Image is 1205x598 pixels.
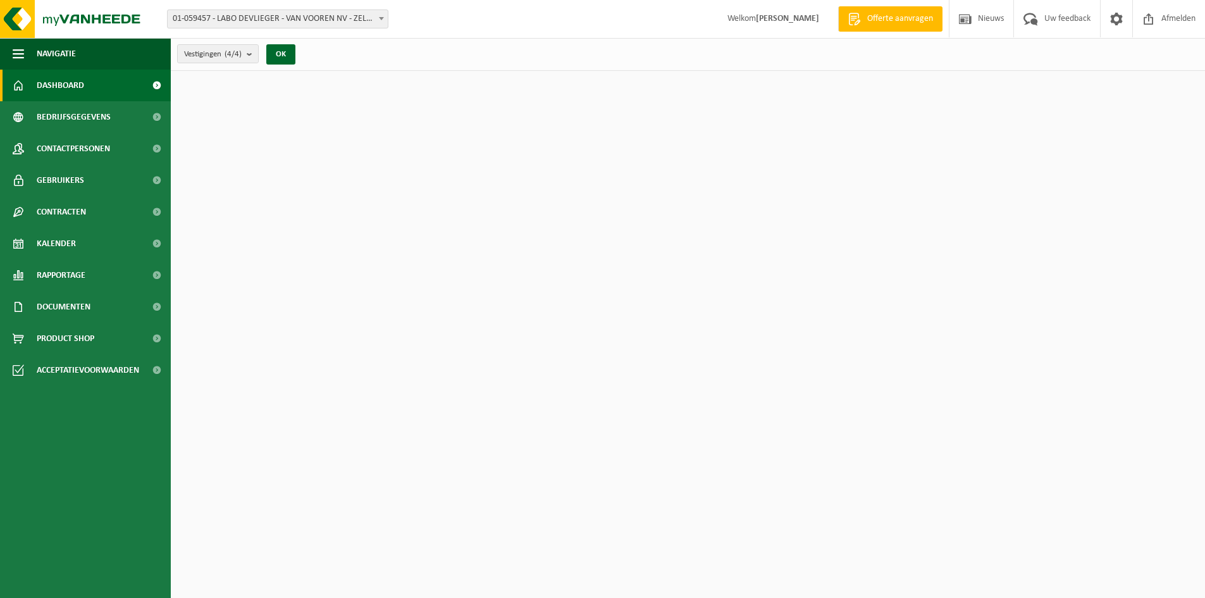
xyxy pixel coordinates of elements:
span: Navigatie [37,38,76,70]
span: Bedrijfsgegevens [37,101,111,133]
strong: [PERSON_NAME] [756,14,819,23]
span: Kalender [37,228,76,259]
count: (4/4) [225,50,242,58]
a: Offerte aanvragen [838,6,942,32]
span: Gebruikers [37,165,84,196]
span: 01-059457 - LABO DEVLIEGER - VAN VOOREN NV - ZELZATE [168,10,388,28]
button: Vestigingen(4/4) [177,44,259,63]
span: Offerte aanvragen [864,13,936,25]
button: OK [266,44,295,65]
span: Vestigingen [184,45,242,64]
span: Product Shop [37,323,94,354]
span: Documenten [37,291,90,323]
span: Contracten [37,196,86,228]
span: Acceptatievoorwaarden [37,354,139,386]
span: 01-059457 - LABO DEVLIEGER - VAN VOOREN NV - ZELZATE [167,9,388,28]
span: Contactpersonen [37,133,110,165]
span: Rapportage [37,259,85,291]
span: Dashboard [37,70,84,101]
